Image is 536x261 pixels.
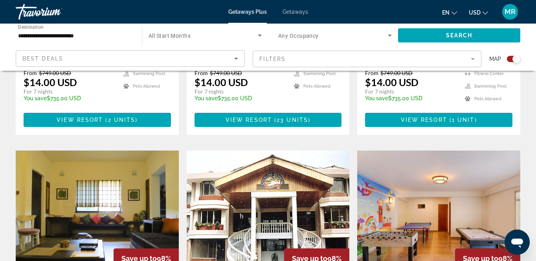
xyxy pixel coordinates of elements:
p: $14.00 USD [365,76,419,88]
p: For 7 nights [24,88,116,95]
span: MR [505,8,516,16]
span: From [195,70,208,76]
iframe: Button to launch messaging window [505,230,530,255]
span: $749.00 USD [39,70,71,76]
span: ( ) [272,117,310,123]
button: Change language [442,7,457,18]
p: $14.00 USD [24,76,77,88]
span: Fitness Center [474,71,504,76]
p: For 7 nights [195,88,286,95]
span: 2 units [108,117,136,123]
span: Best Deals [22,55,63,62]
p: $735.00 USD [195,95,286,101]
span: Swimming Pool [474,84,507,89]
span: Search [446,32,473,39]
span: en [442,9,450,16]
button: View Resort(1 unit) [365,113,512,127]
button: Change currency [469,7,488,18]
span: Destination [18,24,44,29]
button: Search [398,28,520,42]
mat-select: Sort by [22,54,238,63]
a: Getaways [283,9,308,15]
button: User Menu [500,4,520,20]
span: View Resort [57,117,103,123]
span: Swimming Pool [133,71,165,76]
span: You save [195,95,218,101]
span: 23 units [277,117,308,123]
span: $749.00 USD [380,70,413,76]
button: Filter [253,50,482,68]
span: You save [24,95,47,101]
span: ( ) [103,117,138,123]
span: Pets Allowed [133,84,160,89]
span: All Start Months [149,33,191,39]
span: Swimming Pool [303,71,336,76]
p: $735.00 USD [365,95,457,101]
span: Pets Allowed [303,84,330,89]
button: View Resort(23 units) [195,113,342,127]
span: From [24,70,37,76]
a: Travorium [16,2,94,22]
span: ( ) [447,117,477,123]
span: View Resort [401,117,447,123]
span: Pets Allowed [474,96,501,101]
p: $14.00 USD [195,76,248,88]
span: From [365,70,378,76]
span: Map [489,53,501,64]
span: 1 unit [452,117,475,123]
span: Any Occupancy [278,33,319,39]
button: View Resort(2 units) [24,113,171,127]
span: USD [469,9,481,16]
span: View Resort [226,117,272,123]
p: For 7 nights [365,88,457,95]
p: $735.00 USD [24,95,116,101]
a: Getaways Plus [228,9,267,15]
span: You save [365,95,388,101]
span: $749.00 USD [210,70,242,76]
